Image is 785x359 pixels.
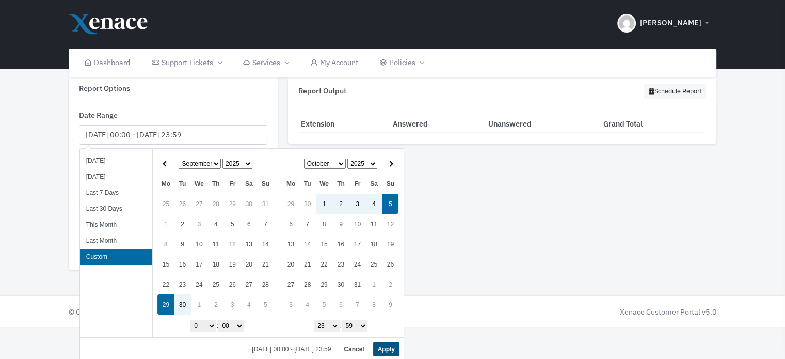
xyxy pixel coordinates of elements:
[80,169,152,185] li: [DATE]
[332,274,349,294] td: 30
[365,214,382,234] td: 11
[157,318,278,333] div: :
[224,174,241,194] th: Fr
[316,234,333,254] td: 15
[191,194,208,214] td: 27
[174,194,191,214] td: 26
[79,196,139,208] label: Extension Groups
[316,214,333,234] td: 8
[382,294,398,315] td: 9
[382,174,398,194] th: Su
[299,214,316,234] td: 7
[382,194,398,214] td: 5
[299,254,316,274] td: 21
[80,185,152,201] li: Last 7 Days
[207,274,224,294] td: 25
[332,174,349,194] th: Th
[224,294,241,315] td: 3
[486,116,601,133] th: Unanswered
[349,294,365,315] td: 7
[282,234,299,254] td: 13
[365,274,382,294] td: 1
[365,294,382,315] td: 8
[365,194,382,214] td: 4
[241,274,257,294] td: 27
[79,240,145,260] button: Generate report
[316,254,333,274] td: 22
[316,274,333,294] td: 29
[298,86,346,95] h6: Report Output
[224,254,241,274] td: 19
[299,234,316,254] td: 14
[332,234,349,254] td: 16
[224,194,241,214] td: 29
[257,294,274,315] td: 5
[257,214,274,234] td: 7
[316,294,333,315] td: 5
[282,294,299,315] td: 3
[74,49,141,77] a: Dashboard
[191,294,208,315] td: 1
[365,174,382,194] th: Sa
[398,306,717,318] div: Xenace Customer Portal v5.0
[282,274,299,294] td: 27
[174,234,191,254] td: 9
[257,274,274,294] td: 28
[80,153,152,169] li: [DATE]
[157,274,174,294] td: 22
[80,249,152,265] li: Custom
[79,153,116,164] label: Extensions
[299,294,316,315] td: 4
[299,49,369,77] a: My Account
[282,174,299,194] th: Mo
[617,14,636,33] img: Header Avatar
[369,49,435,77] a: Policies
[157,254,174,274] td: 15
[241,174,257,194] th: Sa
[282,254,299,274] td: 20
[241,294,257,315] td: 4
[174,254,191,274] td: 16
[257,254,274,274] td: 21
[339,342,369,356] button: Cancel
[157,294,174,315] td: 29
[157,234,174,254] td: 8
[207,194,224,214] td: 28
[382,234,398,254] td: 19
[299,274,316,294] td: 28
[207,174,224,194] th: Th
[349,214,365,234] td: 10
[191,234,208,254] td: 10
[232,49,299,77] a: Services
[611,5,716,41] button: [PERSON_NAME]
[207,214,224,234] td: 4
[639,17,701,29] span: [PERSON_NAME]
[207,234,224,254] td: 11
[298,116,390,133] th: Extension
[644,84,706,99] button: Schedule Report
[80,201,152,217] li: Last 30 Days
[382,214,398,234] td: 12
[157,194,174,214] td: 25
[257,194,274,214] td: 31
[174,174,191,194] th: Tu
[80,217,152,233] li: This Month
[191,174,208,194] th: We
[252,346,335,352] span: [DATE] 00:00 - [DATE] 23:59
[316,174,333,194] th: We
[174,274,191,294] td: 23
[257,174,274,194] th: Su
[349,274,365,294] td: 31
[191,214,208,234] td: 3
[157,174,174,194] th: Mo
[80,233,152,249] li: Last Month
[241,194,257,214] td: 30
[241,214,257,234] td: 6
[299,174,316,194] th: Tu
[63,306,393,318] div: © Copyright 2025 Xenace Ltd
[365,234,382,254] td: 18
[224,214,241,234] td: 5
[349,194,365,214] td: 3
[207,254,224,274] td: 18
[79,110,118,121] label: Date Range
